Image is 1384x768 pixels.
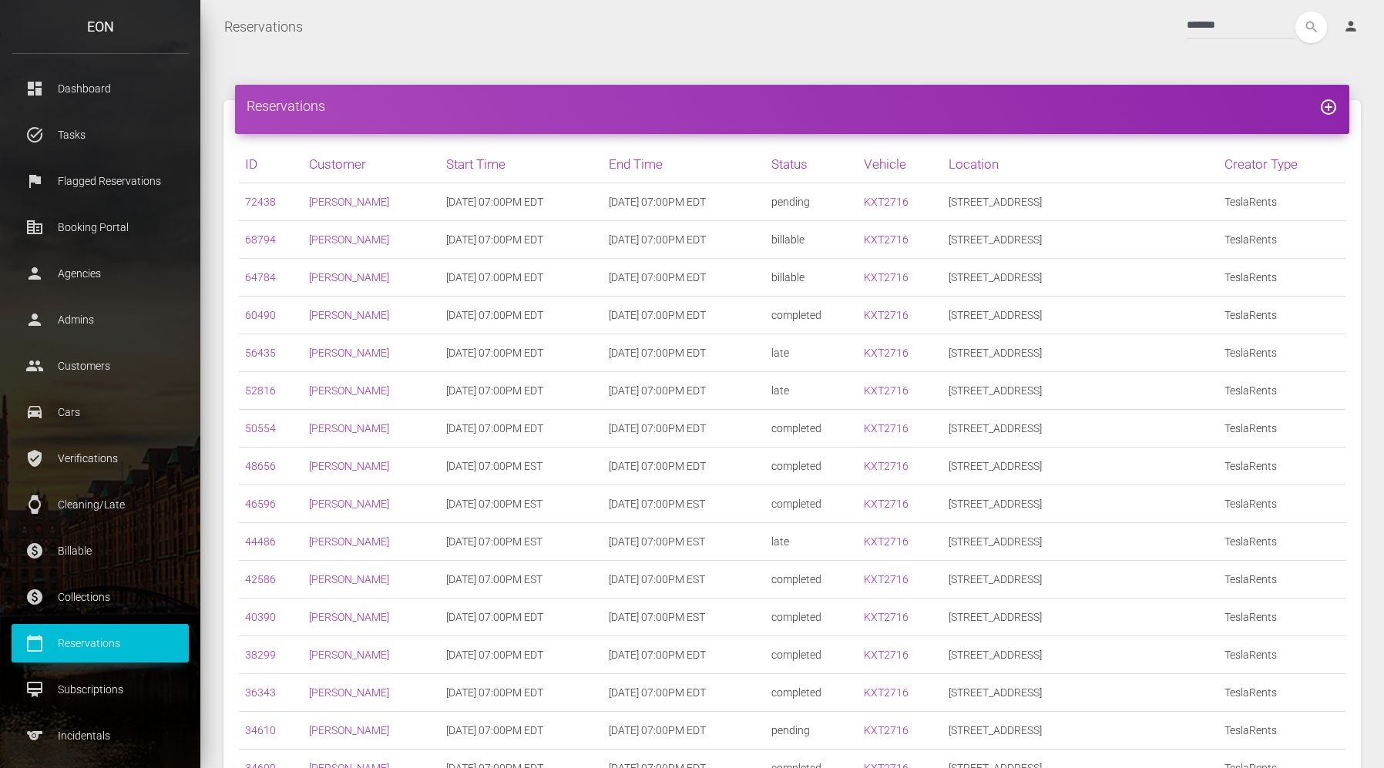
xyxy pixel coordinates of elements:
[942,146,1218,183] th: Location
[1218,259,1345,297] td: TeslaRents
[942,334,1218,372] td: [STREET_ADDRESS]
[309,460,389,472] a: [PERSON_NAME]
[765,674,858,712] td: completed
[1295,12,1327,43] button: search
[942,448,1218,485] td: [STREET_ADDRESS]
[942,523,1218,561] td: [STREET_ADDRESS]
[245,649,276,661] a: 38299
[309,196,389,208] a: [PERSON_NAME]
[245,384,276,397] a: 52816
[309,498,389,510] a: [PERSON_NAME]
[440,372,603,410] td: [DATE] 07:00PM EDT
[440,485,603,523] td: [DATE] 07:00PM EST
[309,649,389,661] a: [PERSON_NAME]
[864,384,909,397] a: KXT2716
[440,636,603,674] td: [DATE] 07:00PM EDT
[765,448,858,485] td: completed
[765,334,858,372] td: late
[239,146,303,183] th: ID
[765,561,858,599] td: completed
[942,561,1218,599] td: [STREET_ADDRESS]
[303,146,440,183] th: Customer
[245,271,276,283] a: 64784
[765,221,858,259] td: billable
[765,410,858,448] td: completed
[23,447,177,470] p: Verifications
[309,309,389,321] a: [PERSON_NAME]
[1218,372,1345,410] td: TeslaRents
[440,221,603,259] td: [DATE] 07:00PM EDT
[309,347,389,359] a: [PERSON_NAME]
[309,724,389,736] a: [PERSON_NAME]
[440,410,603,448] td: [DATE] 07:00PM EDT
[1218,636,1345,674] td: TeslaRents
[864,460,909,472] a: KXT2716
[12,69,189,108] a: dashboard Dashboard
[245,611,276,623] a: 40390
[864,196,909,208] a: KXT2716
[864,724,909,736] a: KXT2716
[440,523,603,561] td: [DATE] 07:00PM EST
[1218,221,1345,259] td: TeslaRents
[603,259,765,297] td: [DATE] 07:00PM EDT
[440,561,603,599] td: [DATE] 07:00PM EST
[1218,146,1345,183] th: Creator Type
[23,123,177,146] p: Tasks
[440,183,603,221] td: [DATE] 07:00PM EDT
[765,183,858,221] td: pending
[864,611,909,623] a: KXT2716
[440,448,603,485] td: [DATE] 07:00PM EST
[245,233,276,246] a: 68794
[12,116,189,154] a: task_alt Tasks
[12,624,189,662] a: calendar_today Reservations
[603,410,765,448] td: [DATE] 07:00PM EDT
[440,712,603,750] td: [DATE] 07:00PM EDT
[765,297,858,334] td: completed
[603,712,765,750] td: [DATE] 07:00PM EDT
[765,259,858,297] td: billable
[1218,448,1345,485] td: TeslaRents
[864,422,909,434] a: KXT2716
[1319,98,1338,114] a: add_circle_outline
[247,96,1338,116] h4: Reservations
[440,674,603,712] td: [DATE] 07:00PM EDT
[864,347,909,359] a: KXT2716
[245,573,276,585] a: 42586
[1218,561,1345,599] td: TeslaRents
[12,439,189,478] a: verified_user Verifications
[765,485,858,523] td: completed
[942,599,1218,636] td: [STREET_ADDRESS]
[1332,12,1372,42] a: person
[245,422,276,434] a: 50554
[603,297,765,334] td: [DATE] 07:00PM EDT
[603,146,765,183] th: End Time
[309,384,389,397] a: [PERSON_NAME]
[23,354,177,377] p: Customers
[765,636,858,674] td: completed
[765,712,858,750] td: pending
[12,208,189,246] a: corporate_fare Booking Portal
[309,233,389,246] a: [PERSON_NAME]
[440,599,603,636] td: [DATE] 07:00PM EDT
[603,372,765,410] td: [DATE] 07:00PM EDT
[765,372,858,410] td: late
[23,77,177,100] p: Dashboard
[765,146,858,183] th: Status
[245,686,276,699] a: 36343
[12,393,189,431] a: drive_eta Cars
[1218,523,1345,561] td: TeslaRents
[603,561,765,599] td: [DATE] 07:00PM EST
[864,233,909,246] a: KXT2716
[309,573,389,585] a: [PERSON_NAME]
[864,498,909,510] a: KXT2716
[23,585,177,609] p: Collections
[1218,334,1345,372] td: TeslaRents
[864,573,909,585] a: KXT2716
[864,271,909,283] a: KXT2716
[440,334,603,372] td: [DATE] 07:00PM EDT
[1218,485,1345,523] td: TeslaRents
[603,334,765,372] td: [DATE] 07:00PM EDT
[603,448,765,485] td: [DATE] 07:00PM EDT
[942,636,1218,674] td: [STREET_ADDRESS]
[245,535,276,548] a: 44486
